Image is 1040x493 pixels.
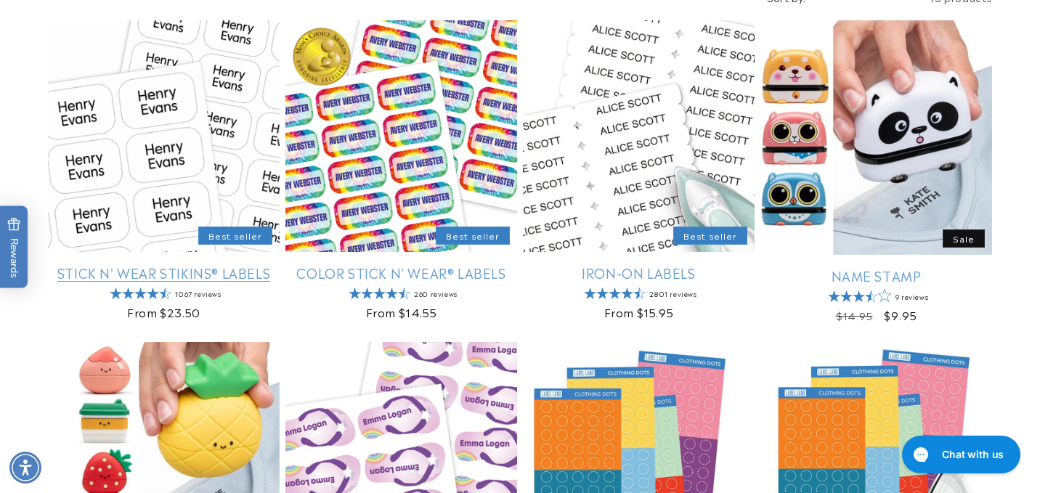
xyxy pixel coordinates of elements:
[895,431,1025,478] iframe: Gorgias live chat messenger
[285,264,517,281] a: Color Stick N' Wear® Labels
[48,264,280,281] a: Stick N' Wear Stikins® Labels
[760,267,992,284] a: Name Stamp
[12,377,184,420] iframe: Sign Up via Text for Offers
[9,452,41,484] div: Accessibility Menu
[523,264,755,281] a: Iron-On Labels
[7,217,21,277] span: Rewards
